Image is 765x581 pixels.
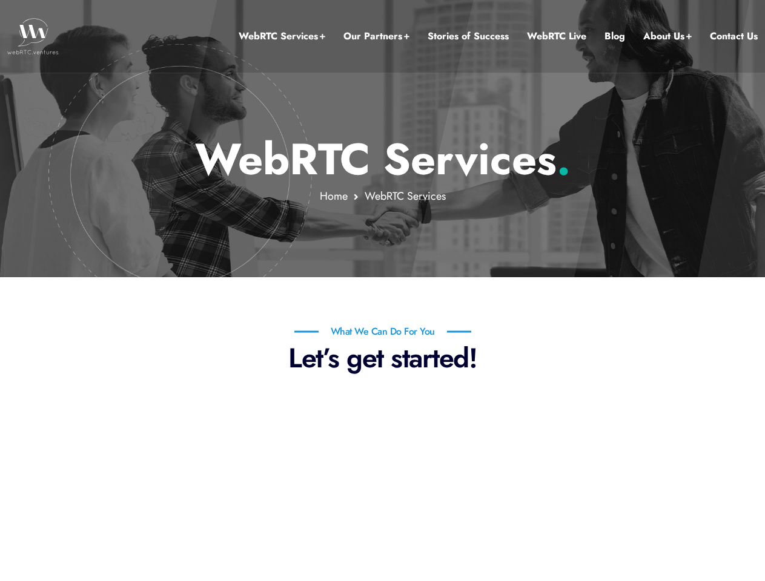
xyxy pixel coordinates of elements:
a: Blog [604,28,625,44]
a: Contact Us [710,28,758,44]
a: Home [320,188,348,204]
a: About Us [643,28,692,44]
a: WebRTC Live [527,28,586,44]
span: WebRTC Services [365,188,446,204]
a: Stories of Success [428,28,509,44]
p: WebRTC Services [28,133,737,185]
h6: What We Can Do For You [294,327,471,336]
p: Let’s get started! [28,341,737,375]
span: . [557,128,571,191]
img: WebRTC.ventures [7,18,59,54]
a: Our Partners [343,28,409,44]
a: WebRTC Services [239,28,325,44]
